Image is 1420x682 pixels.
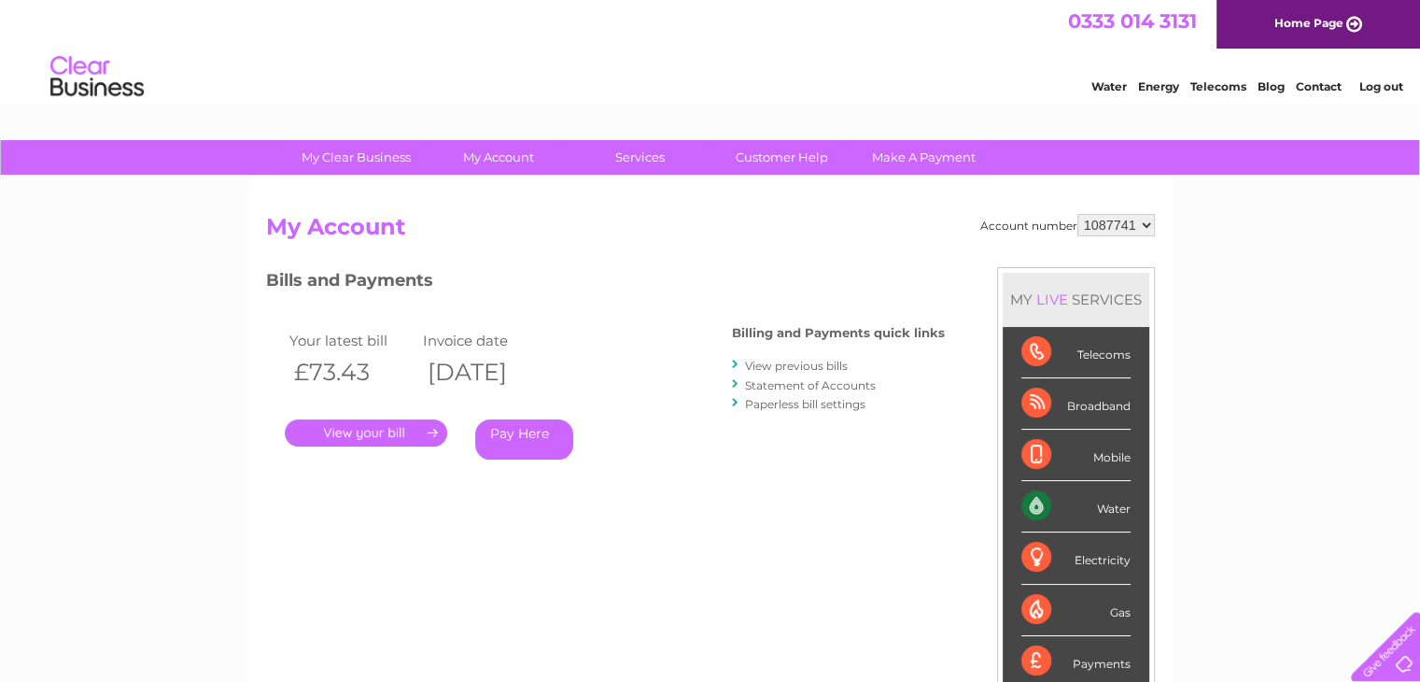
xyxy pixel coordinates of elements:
[980,214,1155,236] div: Account number
[1021,585,1131,636] div: Gas
[1091,79,1127,93] a: Water
[418,328,553,353] td: Invoice date
[745,359,848,373] a: View previous bills
[418,353,553,391] th: [DATE]
[266,214,1155,249] h2: My Account
[1033,291,1072,308] div: LIVE
[1021,533,1131,584] div: Electricity
[732,326,945,340] h4: Billing and Payments quick links
[745,378,876,392] a: Statement of Accounts
[1068,9,1197,33] a: 0333 014 3131
[1021,430,1131,481] div: Mobile
[49,49,145,106] img: logo.png
[1258,79,1285,93] a: Blog
[285,419,447,447] a: .
[1296,79,1342,93] a: Contact
[1021,327,1131,378] div: Telecoms
[285,353,419,391] th: £73.43
[279,140,433,175] a: My Clear Business
[1138,79,1179,93] a: Energy
[1003,273,1149,326] div: MY SERVICES
[266,267,945,300] h3: Bills and Payments
[421,140,575,175] a: My Account
[847,140,1001,175] a: Make A Payment
[1021,378,1131,430] div: Broadband
[1021,481,1131,533] div: Water
[270,10,1152,91] div: Clear Business is a trading name of Verastar Limited (registered in [GEOGRAPHIC_DATA] No. 3667643...
[475,419,573,460] a: Pay Here
[705,140,859,175] a: Customer Help
[285,328,419,353] td: Your latest bill
[745,397,865,411] a: Paperless bill settings
[1190,79,1246,93] a: Telecoms
[563,140,717,175] a: Services
[1358,79,1402,93] a: Log out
